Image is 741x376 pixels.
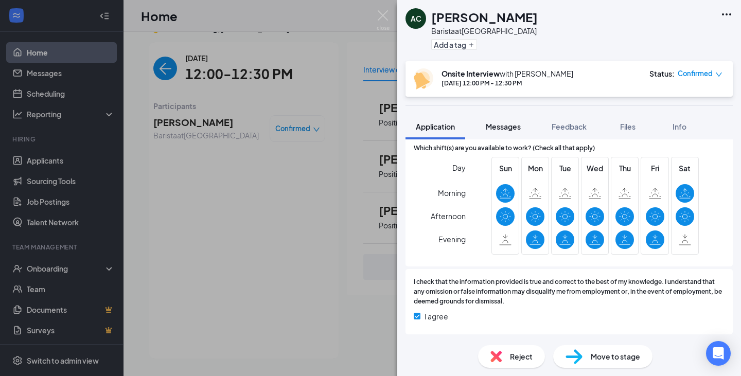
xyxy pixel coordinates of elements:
[706,341,731,366] div: Open Intercom Messenger
[416,122,455,131] span: Application
[620,122,636,131] span: Files
[442,68,573,79] div: with [PERSON_NAME]
[556,163,574,174] span: Tue
[649,68,675,79] div: Status :
[678,68,713,79] span: Confirmed
[431,207,466,225] span: Afternoon
[425,311,448,322] span: I agree
[442,69,500,78] b: Onsite Interview
[715,71,722,78] span: down
[615,163,634,174] span: Thu
[468,42,474,48] svg: Plus
[673,122,686,131] span: Info
[452,162,466,173] span: Day
[442,79,573,87] div: [DATE] 12:00 PM - 12:30 PM
[526,163,544,174] span: Mon
[586,163,604,174] span: Wed
[486,122,521,131] span: Messages
[510,351,533,362] span: Reject
[552,122,587,131] span: Feedback
[720,8,733,21] svg: Ellipses
[414,144,595,153] span: Which shift(s) are you available to work? (Check all that apply)
[676,163,694,174] span: Sat
[591,351,640,362] span: Move to stage
[646,163,664,174] span: Fri
[431,8,538,26] h1: [PERSON_NAME]
[411,13,421,24] div: AC
[431,39,477,50] button: PlusAdd a tag
[438,184,466,202] span: Morning
[438,230,466,248] span: Evening
[431,26,538,36] div: Barista at [GEOGRAPHIC_DATA]
[414,277,725,307] span: I check that the information provided is true and correct to the best of my knowledge. I understa...
[496,163,515,174] span: Sun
